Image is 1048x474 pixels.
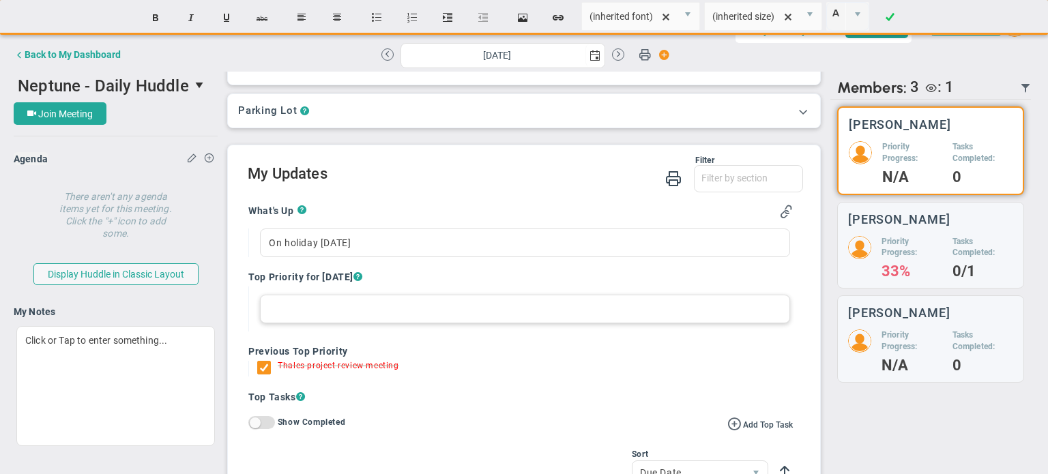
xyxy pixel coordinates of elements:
[676,3,699,30] span: select
[849,141,872,164] img: 204799.Person.photo
[542,5,574,31] button: Insert hyperlink
[937,78,942,95] span: :
[360,5,393,31] button: Insert unordered list
[743,420,793,430] span: Add Top Task
[848,213,950,226] h3: [PERSON_NAME]
[248,345,793,357] h4: Previous Top Priority
[826,2,869,31] span: Current selected color is rgba(255, 255, 255, 0)
[798,3,821,30] span: select
[14,102,106,125] button: Join Meeting
[727,416,793,431] button: Add Top Task
[506,5,539,31] button: Insert image
[246,5,278,31] button: Strikethrough
[1020,83,1031,93] span: Filter Updated Members
[848,306,950,319] h3: [PERSON_NAME]
[210,5,243,31] button: Underline
[396,5,428,31] button: Insert ordered list
[248,165,803,185] h2: My Updates
[248,155,714,165] div: Filter
[882,236,942,259] h5: Priority Progress:
[33,263,199,285] button: Display Huddle in Classic Layout
[18,76,189,95] span: Neptune - Daily Huddle
[38,108,93,119] span: Join Meeting
[952,359,1013,372] h4: 0
[952,329,1013,353] h5: Tasks Completed:
[882,171,942,183] h4: N/A
[55,181,177,239] h4: There aren't any agenda items yet for this meeting. Click the "+" icon to add some.
[952,236,1013,259] h5: Tasks Completed:
[248,390,793,404] h4: Top Tasks
[14,41,121,68] button: Back to My Dashboard
[248,271,793,283] h4: Top Priority for [DATE]
[873,5,906,31] a: Done!
[632,449,768,459] div: Sort
[952,171,1013,183] h4: 0
[14,153,48,164] span: Agenda
[952,141,1013,164] h5: Tasks Completed:
[652,46,670,64] span: Action Button
[845,3,869,30] span: select
[945,78,954,95] span: 1
[248,205,297,217] h4: What's Up
[882,329,942,353] h5: Priority Progress:
[582,3,676,30] input: Font Name
[16,326,215,446] div: Click or Tap to enter something...
[278,361,398,376] div: Thales project review meeting
[882,141,942,164] h5: Priority Progress:
[285,5,318,31] button: Align text left
[639,48,651,67] span: Print Huddle
[25,49,121,60] div: Back to My Dashboard
[952,265,1013,278] h4: 0/1
[238,104,297,117] h3: Parking Lot
[665,169,682,186] span: Print My Huddle Updates
[139,5,172,31] button: Bold
[882,359,942,372] h4: N/A
[175,5,207,31] button: Italic
[278,417,345,427] label: Show Completed
[848,329,871,353] img: 204800.Person.photo
[848,236,871,259] img: 204747.Person.photo
[189,74,212,97] span: select
[849,118,951,131] h3: [PERSON_NAME]
[910,78,919,97] span: 3
[705,3,799,30] input: Font Size
[14,306,218,318] h4: My Notes
[882,265,942,278] h4: 33%
[919,78,954,97] div: Craig Churchill is a Viewer.
[585,44,605,68] span: select
[837,78,907,97] span: Members:
[431,5,464,31] button: Indent
[260,228,790,257] div: On holiday [DATE]
[321,5,353,31] button: Center text
[695,166,802,190] input: Filter by section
